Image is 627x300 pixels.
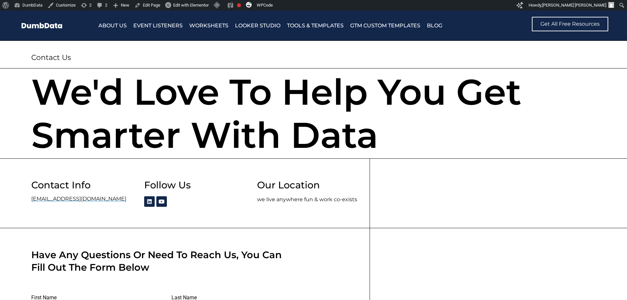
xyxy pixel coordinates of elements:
img: svg+xml;base64,PHN2ZyB4bWxucz0iaHR0cDovL3d3dy53My5vcmcvMjAwMC9zdmciIHZpZXdCb3g9IjAgMCAzMiAzMiI+PG... [246,2,252,8]
span: Get All Free Resources [540,21,600,27]
a: GTM Custom Templates [350,21,420,30]
a: Get All Free Resources [532,17,608,31]
a: About Us [98,21,127,30]
h3: Contact info [31,180,144,190]
a: Worksheets [189,21,228,30]
a: Tools & Templates [287,21,344,30]
a: Blog [427,21,442,30]
h3: Our Location [257,180,370,190]
span: [EMAIL_ADDRESS][DOMAIN_NAME] [31,196,126,202]
h3: Follow Us [144,180,257,190]
h3: Have any questions or need to reach us, you can fill out the form below [31,249,285,273]
span: [PERSON_NAME] [PERSON_NAME] [542,3,606,8]
h1: We'd Love To help you get smarter with data [31,70,596,156]
div: Focus keyphrase not set [237,3,241,7]
h4: Contact Us [31,53,596,62]
a: [EMAIL_ADDRESS][DOMAIN_NAME] [31,196,144,202]
nav: Menu [98,21,489,30]
a: Looker Studio [235,21,280,30]
span: we live anywhere fun & work co-exists [257,196,357,203]
a: Event Listeners [133,21,183,30]
span: Edit with Elementor [173,3,209,8]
